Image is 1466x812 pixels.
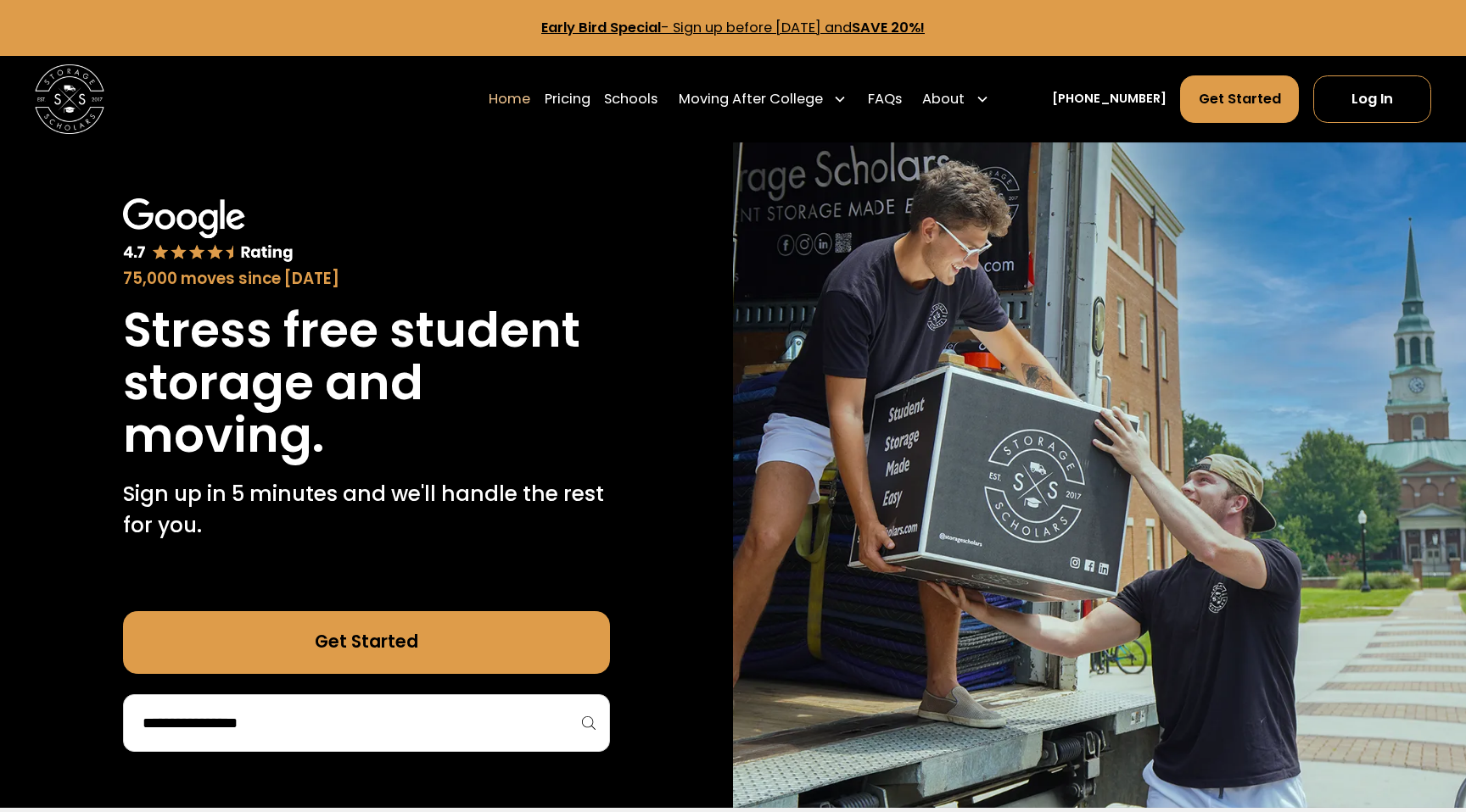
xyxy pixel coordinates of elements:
[915,75,996,123] div: About
[733,142,1466,808] img: Storage Scholars makes moving and storage easy.
[35,64,104,134] img: Storage Scholars main logo
[868,75,902,123] a: FAQs
[545,75,590,123] a: Pricing
[671,75,853,123] div: Moving After College
[679,89,823,110] div: Moving After College
[123,611,610,674] a: Get Started
[922,89,965,110] div: About
[123,304,610,462] h1: Stress free student storage and moving.
[1180,75,1299,122] a: Get Started
[541,18,661,37] strong: Early Bird Special
[1313,75,1431,122] a: Log In
[852,18,925,37] strong: SAVE 20%!
[1052,90,1167,108] a: [PHONE_NUMBER]
[489,75,530,123] a: Home
[123,198,294,264] img: Google 4.7 star rating
[123,267,610,291] div: 75,000 moves since [DATE]
[541,18,925,37] a: Early Bird Special- Sign up before [DATE] andSAVE 20%!
[35,64,104,134] a: home
[604,75,657,123] a: Schools
[123,479,610,542] p: Sign up in 5 minutes and we'll handle the rest for you.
